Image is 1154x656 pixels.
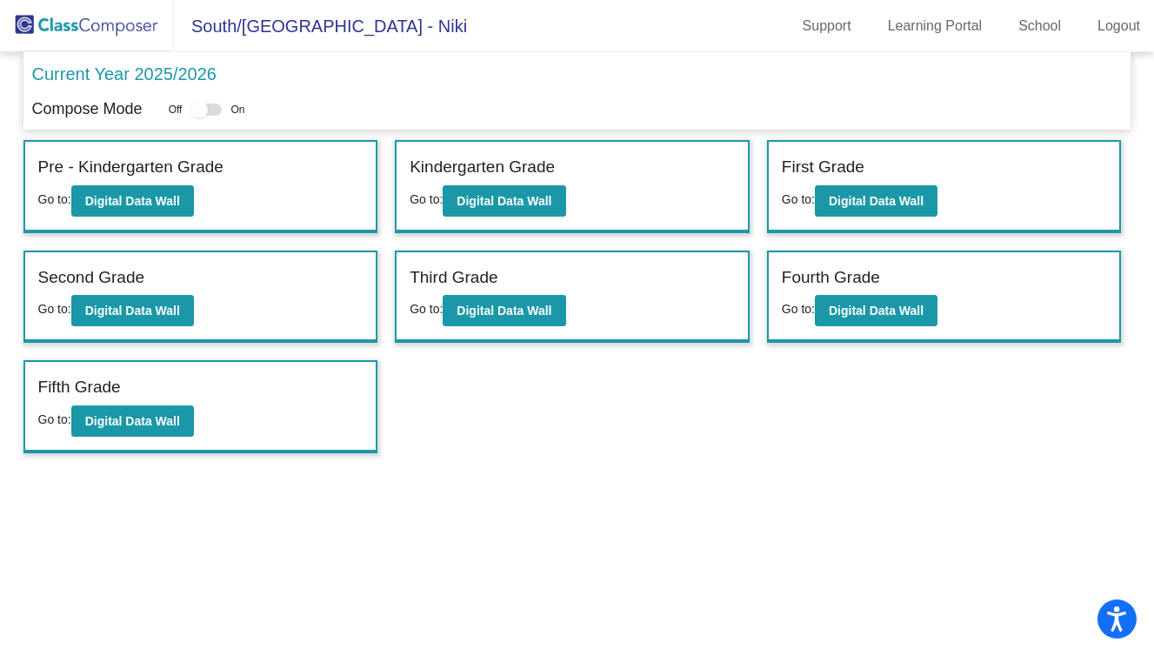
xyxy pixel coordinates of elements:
[1004,12,1075,40] a: School
[782,302,815,316] span: Go to:
[874,12,997,40] a: Learning Portal
[71,295,194,326] button: Digital Data Wall
[829,194,924,208] b: Digital Data Wall
[32,61,217,87] p: Current Year 2025/2026
[410,302,443,316] span: Go to:
[38,412,71,426] span: Go to:
[410,155,555,180] label: Kindergarten Grade
[38,265,145,291] label: Second Grade
[410,265,497,291] label: Third Grade
[169,102,183,117] span: Off
[457,304,551,318] b: Digital Data Wall
[410,192,443,206] span: Go to:
[85,304,180,318] b: Digital Data Wall
[443,185,565,217] button: Digital Data Wall
[815,295,937,326] button: Digital Data Wall
[782,192,815,206] span: Go to:
[1084,12,1154,40] a: Logout
[38,192,71,206] span: Go to:
[815,185,937,217] button: Digital Data Wall
[230,102,244,117] span: On
[174,12,467,40] span: South/[GEOGRAPHIC_DATA] - Niki
[38,302,71,316] span: Go to:
[457,194,551,208] b: Digital Data Wall
[789,12,865,40] a: Support
[782,265,880,291] label: Fourth Grade
[443,295,565,326] button: Digital Data Wall
[71,405,194,437] button: Digital Data Wall
[38,155,223,180] label: Pre - Kindergarten Grade
[85,414,180,428] b: Digital Data Wall
[829,304,924,318] b: Digital Data Wall
[38,375,121,400] label: Fifth Grade
[782,155,864,180] label: First Grade
[85,194,180,208] b: Digital Data Wall
[32,97,143,121] p: Compose Mode
[71,185,194,217] button: Digital Data Wall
